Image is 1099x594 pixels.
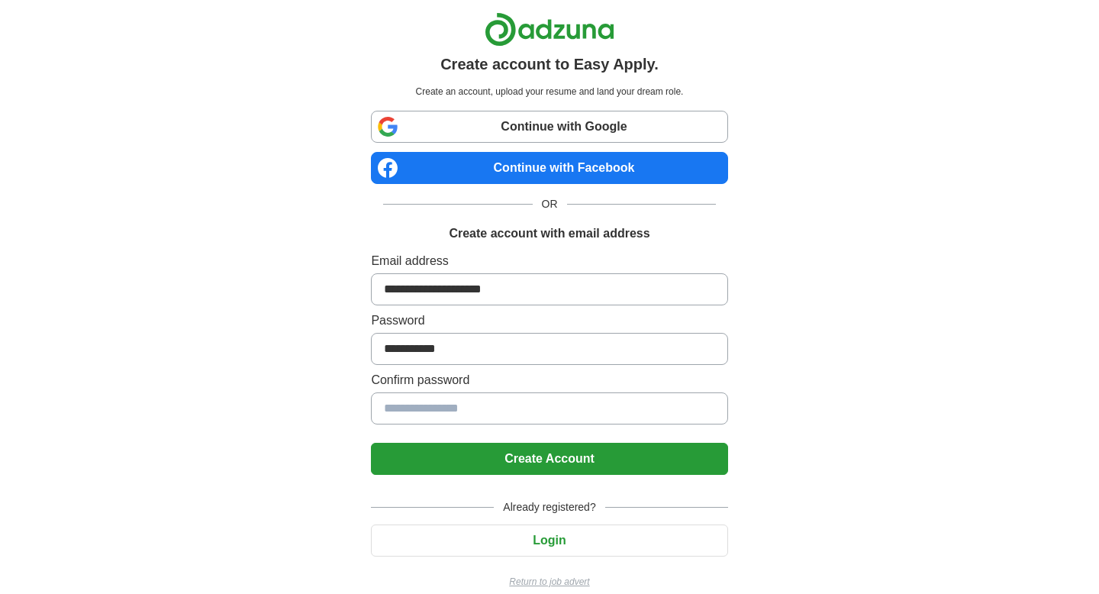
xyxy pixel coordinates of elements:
[371,525,727,557] button: Login
[371,111,727,143] a: Continue with Google
[371,443,727,475] button: Create Account
[371,152,727,184] a: Continue with Facebook
[371,252,727,270] label: Email address
[533,196,567,212] span: OR
[371,312,727,330] label: Password
[371,534,727,547] a: Login
[485,12,614,47] img: Adzuna logo
[494,499,604,515] span: Already registered?
[371,575,727,589] a: Return to job advert
[449,224,649,243] h1: Create account with email address
[371,371,727,389] label: Confirm password
[440,53,659,76] h1: Create account to Easy Apply.
[374,85,724,98] p: Create an account, upload your resume and land your dream role.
